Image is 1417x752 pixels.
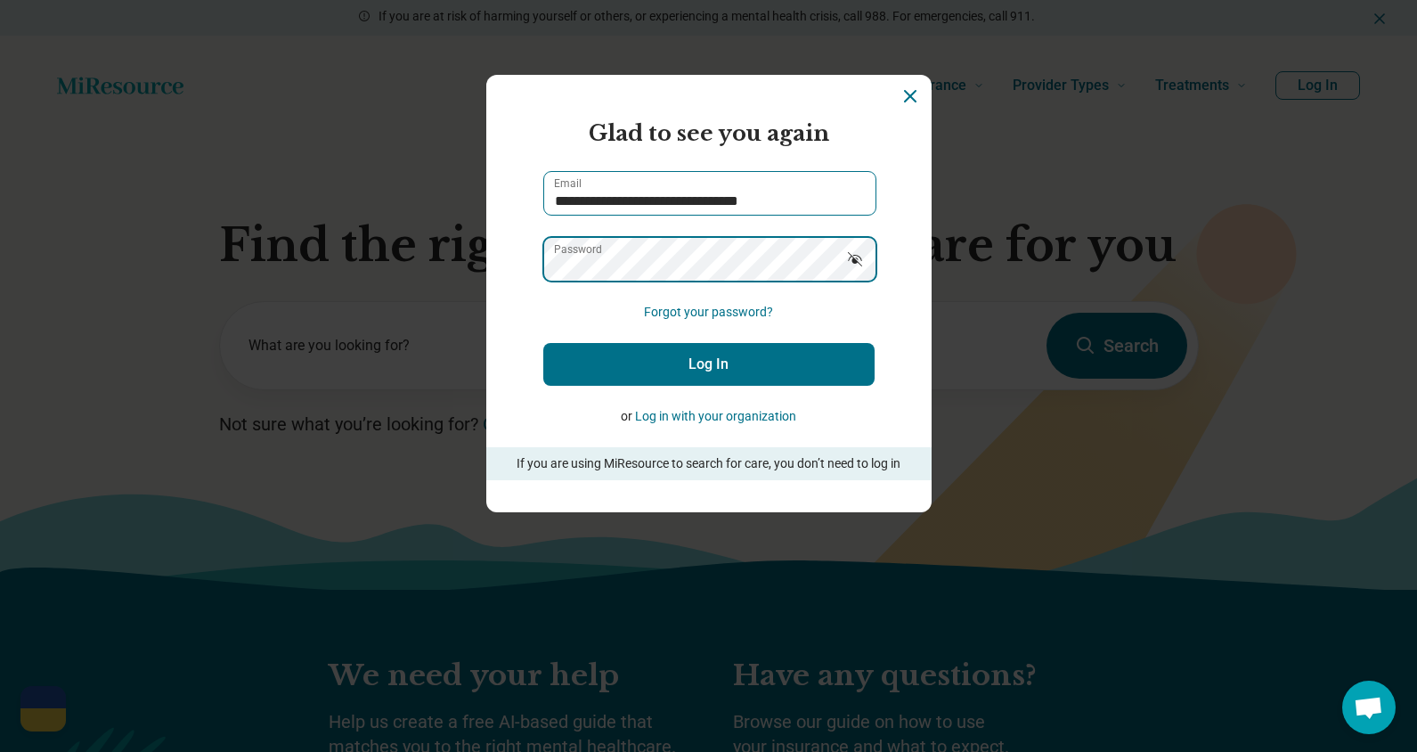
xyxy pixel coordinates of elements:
button: Dismiss [900,86,921,107]
p: If you are using MiResource to search for care, you don’t need to log in [511,454,907,473]
h2: Glad to see you again [543,118,875,150]
button: Forgot your password? [644,303,773,322]
button: Show password [835,237,875,280]
section: Login Dialog [486,75,932,512]
label: Password [554,244,602,255]
label: Email [554,178,582,189]
button: Log in with your organization [635,407,796,426]
p: or [543,407,875,426]
button: Log In [543,343,875,386]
